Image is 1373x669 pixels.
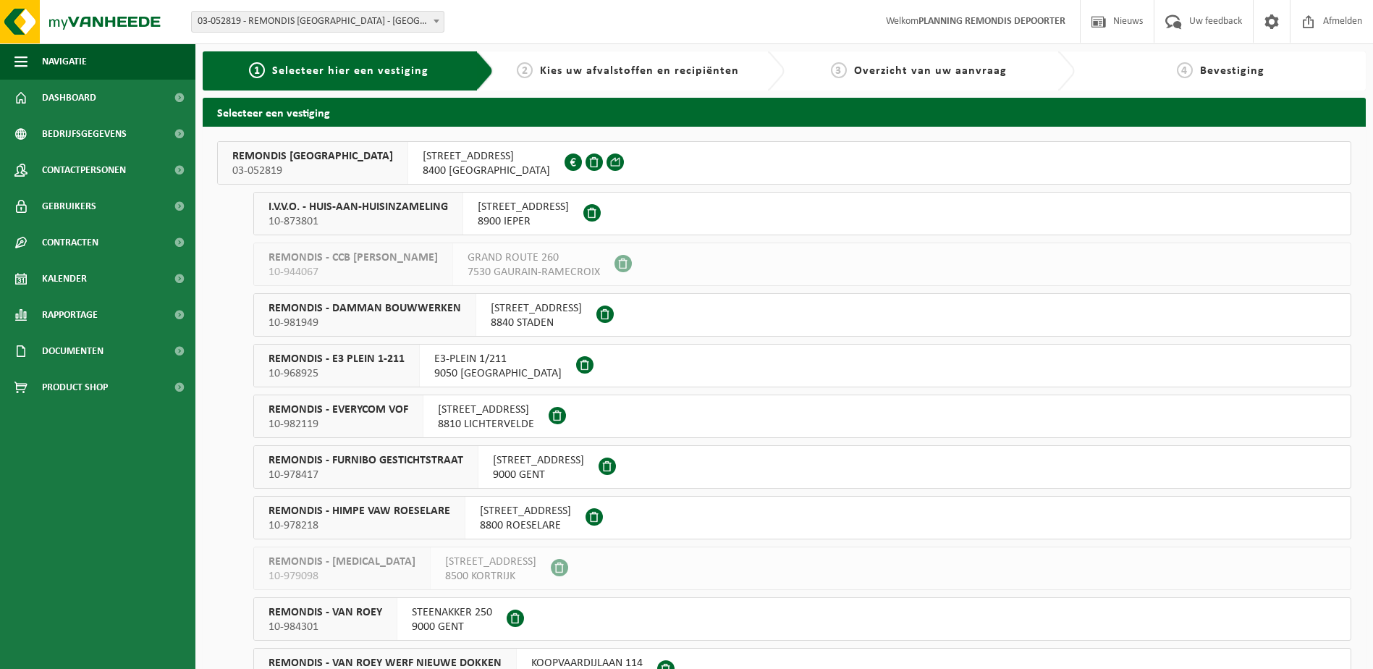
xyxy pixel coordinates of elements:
[253,293,1351,337] button: REMONDIS - DAMMAN BOUWWERKEN 10-981949 [STREET_ADDRESS]8840 STADEN
[269,251,438,265] span: REMONDIS - CCB [PERSON_NAME]
[269,555,415,569] span: REMONDIS - [MEDICAL_DATA]
[253,496,1351,539] button: REMONDIS - HIMPE VAW ROESELARE 10-978218 [STREET_ADDRESS]8800 ROESELARE
[480,504,571,518] span: [STREET_ADDRESS]
[253,445,1351,489] button: REMONDIS - FURNIBO GESTICHTSTRAAT 10-978417 [STREET_ADDRESS]9000 GENT
[269,301,461,316] span: REMONDIS - DAMMAN BOUWWERKEN
[253,395,1351,438] button: REMONDIS - EVERYCOM VOF 10-982119 [STREET_ADDRESS]8810 LICHTERVELDE
[423,164,550,178] span: 8400 [GEOGRAPHIC_DATA]
[42,297,98,333] span: Rapportage
[42,116,127,152] span: Bedrijfsgegevens
[269,200,448,214] span: I.V.V.O. - HUIS-AAN-HUISINZAMELING
[438,417,534,432] span: 8810 LICHTERVELDE
[269,605,382,620] span: REMONDIS - VAN ROEY
[192,12,444,32] span: 03-052819 - REMONDIS WEST-VLAANDEREN - OOSTENDE
[269,316,461,330] span: 10-981949
[269,620,382,634] span: 10-984301
[217,141,1351,185] button: REMONDIS [GEOGRAPHIC_DATA] 03-052819 [STREET_ADDRESS]8400 [GEOGRAPHIC_DATA]
[269,569,415,584] span: 10-979098
[269,214,448,229] span: 10-873801
[42,43,87,80] span: Navigatie
[42,261,87,297] span: Kalender
[468,265,600,279] span: 7530 GAURAIN-RAMECROIX
[831,62,847,78] span: 3
[491,316,582,330] span: 8840 STADEN
[918,16,1065,27] strong: PLANNING REMONDIS DEPOORTER
[191,11,444,33] span: 03-052819 - REMONDIS WEST-VLAANDEREN - OOSTENDE
[42,369,108,405] span: Product Shop
[269,504,450,518] span: REMONDIS - HIMPE VAW ROESELARE
[1177,62,1193,78] span: 4
[468,251,600,265] span: GRAND ROUTE 260
[203,98,1366,126] h2: Selecteer een vestiging
[269,518,450,533] span: 10-978218
[269,417,408,432] span: 10-982119
[269,352,405,366] span: REMONDIS - E3 PLEIN 1-211
[42,188,96,224] span: Gebruikers
[253,192,1351,235] button: I.V.V.O. - HUIS-AAN-HUISINZAMELING 10-873801 [STREET_ADDRESS]8900 IEPER
[493,453,584,468] span: [STREET_ADDRESS]
[478,200,569,214] span: [STREET_ADDRESS]
[493,468,584,482] span: 9000 GENT
[42,333,103,369] span: Documenten
[232,149,393,164] span: REMONDIS [GEOGRAPHIC_DATA]
[445,569,536,584] span: 8500 KORTRIJK
[249,62,265,78] span: 1
[480,518,571,533] span: 8800 ROESELARE
[272,65,428,77] span: Selecteer hier een vestiging
[253,597,1351,641] button: REMONDIS - VAN ROEY 10-984301 STEENAKKER 2509000 GENT
[478,214,569,229] span: 8900 IEPER
[269,265,438,279] span: 10-944067
[269,403,408,417] span: REMONDIS - EVERYCOM VOF
[517,62,533,78] span: 2
[434,352,562,366] span: E3-PLEIN 1/211
[423,149,550,164] span: [STREET_ADDRESS]
[232,164,393,178] span: 03-052819
[491,301,582,316] span: [STREET_ADDRESS]
[42,80,96,116] span: Dashboard
[269,453,463,468] span: REMONDIS - FURNIBO GESTICHTSTRAAT
[438,403,534,417] span: [STREET_ADDRESS]
[1200,65,1264,77] span: Bevestiging
[269,366,405,381] span: 10-968925
[42,224,98,261] span: Contracten
[269,468,463,482] span: 10-978417
[412,620,492,634] span: 9000 GENT
[253,344,1351,387] button: REMONDIS - E3 PLEIN 1-211 10-968925 E3-PLEIN 1/2119050 [GEOGRAPHIC_DATA]
[42,152,126,188] span: Contactpersonen
[434,366,562,381] span: 9050 [GEOGRAPHIC_DATA]
[854,65,1007,77] span: Overzicht van uw aanvraag
[445,555,536,569] span: [STREET_ADDRESS]
[412,605,492,620] span: STEENAKKER 250
[540,65,739,77] span: Kies uw afvalstoffen en recipiënten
